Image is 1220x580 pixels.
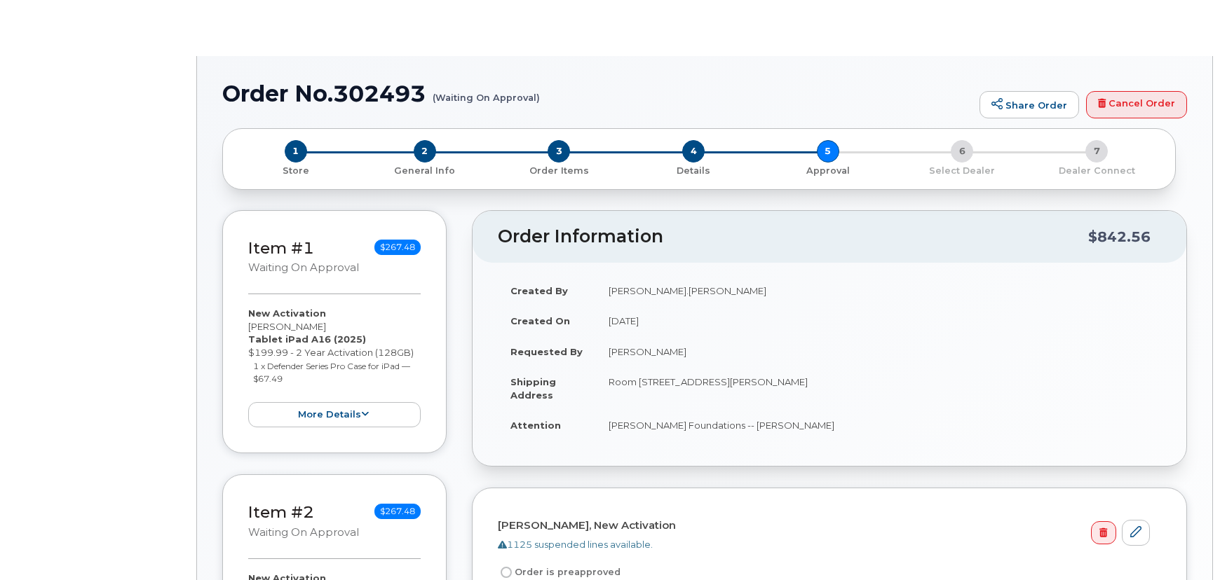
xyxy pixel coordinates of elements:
[374,240,421,255] span: $267.48
[1086,91,1187,119] a: Cancel Order
[222,81,972,106] h1: Order No.302493
[510,376,556,401] strong: Shipping Address
[596,410,1161,441] td: [PERSON_NAME] Foundations -- [PERSON_NAME]
[492,163,626,177] a: 3 Order Items
[433,81,540,103] small: (Waiting On Approval)
[980,91,1079,119] a: Share Order
[510,420,561,431] strong: Attention
[596,275,1161,306] td: [PERSON_NAME].[PERSON_NAME]
[248,333,366,345] strong: Tablet iPad A16 (2025)
[497,165,621,177] p: Order Items
[248,502,314,522] a: Item #2
[234,163,358,177] a: 1 Store
[1088,223,1151,250] div: $842.56
[374,504,421,519] span: $267.48
[501,567,512,578] input: Order is preapproved
[498,520,1150,532] h4: [PERSON_NAME], New Activation
[596,336,1161,367] td: [PERSON_NAME]
[498,538,1150,551] div: 1125 suspended lines available.
[510,315,570,326] strong: Created On
[596,305,1161,336] td: [DATE]
[682,140,705,163] span: 4
[248,402,421,428] button: more details
[358,163,492,177] a: 2 General Info
[626,163,761,177] a: 4 Details
[548,140,570,163] span: 3
[363,165,487,177] p: General Info
[632,165,755,177] p: Details
[414,140,436,163] span: 2
[248,238,314,258] a: Item #1
[240,165,352,177] p: Store
[253,361,410,385] small: 1 x Defender Series Pro Case for iPad — $67.49
[596,366,1161,410] td: Room [STREET_ADDRESS][PERSON_NAME]
[498,227,1088,247] h2: Order Information
[285,140,307,163] span: 1
[510,346,583,357] strong: Requested By
[248,261,359,274] small: Waiting On Approval
[248,307,421,427] div: [PERSON_NAME] $199.99 - 2 Year Activation (128GB)
[510,285,568,296] strong: Created By
[248,526,359,539] small: Waiting On Approval
[248,308,326,319] strong: New Activation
